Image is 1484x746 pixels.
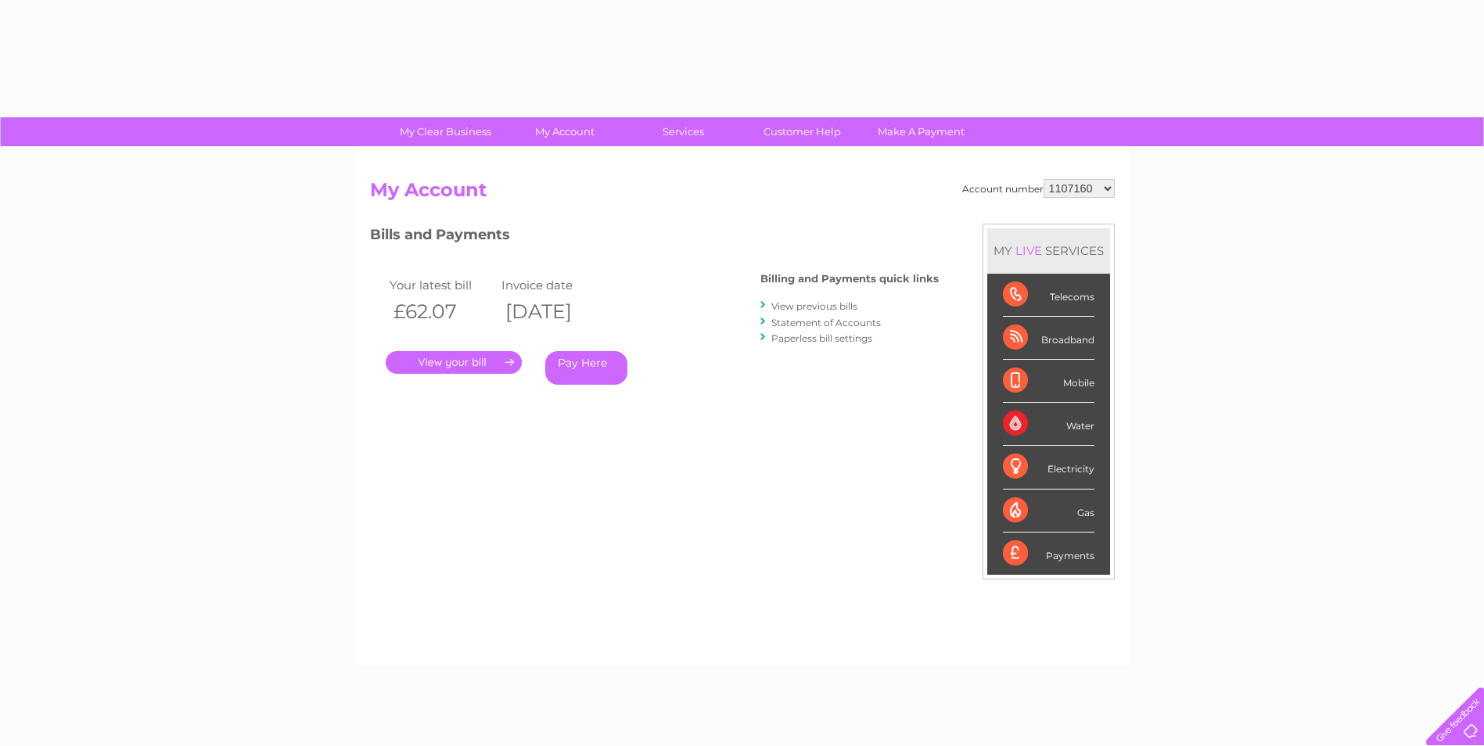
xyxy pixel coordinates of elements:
[1003,274,1094,317] div: Telecoms
[1003,317,1094,360] div: Broadband
[498,274,610,296] td: Invoice date
[857,117,986,146] a: Make A Payment
[370,179,1115,209] h2: My Account
[1003,360,1094,403] div: Mobile
[545,351,627,385] a: Pay Here
[370,224,939,251] h3: Bills and Payments
[987,228,1110,273] div: MY SERVICES
[962,179,1115,198] div: Account number
[386,274,498,296] td: Your latest bill
[760,273,939,285] h4: Billing and Payments quick links
[771,317,881,328] a: Statement of Accounts
[500,117,629,146] a: My Account
[738,117,867,146] a: Customer Help
[1003,490,1094,533] div: Gas
[1003,446,1094,489] div: Electricity
[619,117,748,146] a: Services
[386,296,498,328] th: £62.07
[771,300,857,312] a: View previous bills
[386,351,522,374] a: .
[1003,403,1094,446] div: Water
[381,117,510,146] a: My Clear Business
[1012,243,1045,258] div: LIVE
[771,332,872,344] a: Paperless bill settings
[498,296,610,328] th: [DATE]
[1003,533,1094,575] div: Payments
